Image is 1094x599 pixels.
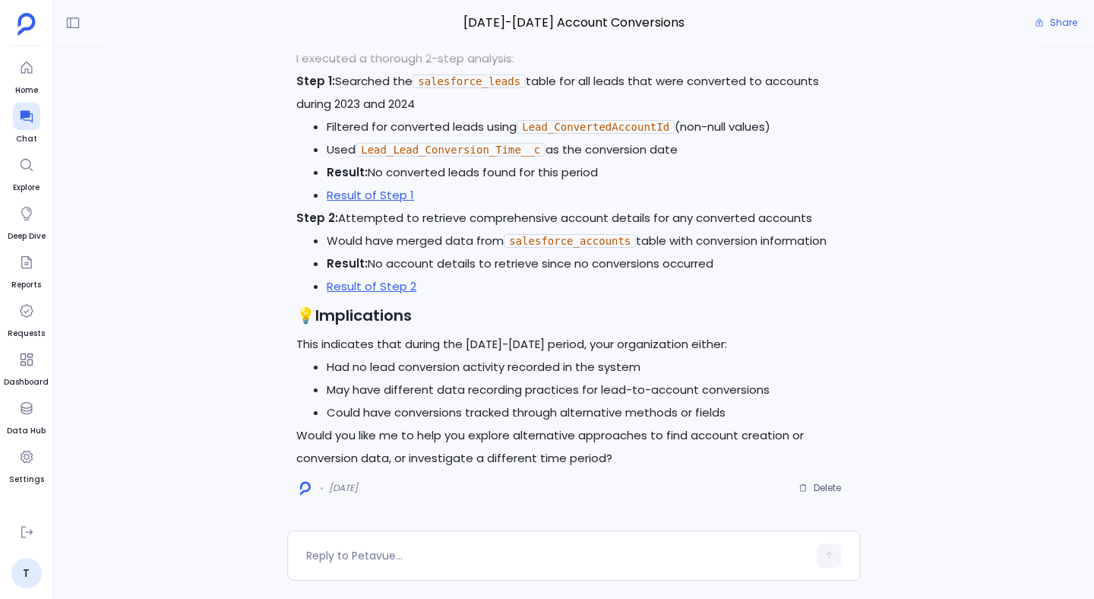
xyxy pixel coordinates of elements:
a: Data Hub [7,395,46,437]
a: Chat [13,103,40,145]
a: Reports [11,249,41,291]
img: logo [300,481,311,496]
a: Dashboard [4,346,49,388]
a: Settings [9,443,44,486]
strong: Result: [327,164,368,180]
a: Result of Step 1 [327,187,414,203]
span: Requests [8,328,45,340]
code: Lead_Lead_Conversion_Time__c [356,143,545,157]
a: Requests [8,297,45,340]
a: Deep Dive [8,200,46,242]
strong: Result: [327,255,368,271]
p: This indicates that during the [DATE]-[DATE] period, your organization either: [296,333,851,356]
strong: Implications [315,305,412,326]
span: Share [1050,17,1077,29]
span: Settings [9,474,44,486]
img: petavue logo [17,13,36,36]
code: Lead_ConvertedAccountId [517,120,675,134]
button: Delete [789,477,851,499]
li: May have different data recording practices for lead-to-account conversions [327,379,851,401]
h3: 💡 [296,304,851,327]
span: Home [13,84,40,97]
a: Home [13,54,40,97]
li: Would have merged data from table with conversion information [327,230,851,252]
strong: Step 1: [296,73,335,89]
span: Explore [13,182,40,194]
a: T [11,558,42,588]
span: [DATE]-[DATE] Account Conversions [287,13,860,33]
a: Explore [13,151,40,194]
li: No converted leads found for this period [327,161,851,184]
p: Would you like me to help you explore alternative approaches to find account creation or conversi... [296,424,851,470]
a: Result of Step 2 [327,278,416,294]
li: Used as the conversion date [327,138,851,161]
code: salesforce_leads [413,74,526,88]
p: Searched the table for all leads that were converted to accounts during 2023 and 2024 [296,70,851,116]
span: [DATE] [329,482,358,494]
strong: Step 2: [296,210,338,226]
li: Filtered for converted leads using (non-null values) [327,116,851,138]
span: Dashboard [4,376,49,388]
button: Share [1026,12,1086,33]
li: Could have conversions tracked through alternative methods or fields [327,401,851,424]
span: Deep Dive [8,230,46,242]
span: Data Hub [7,425,46,437]
code: salesforce_accounts [504,234,636,248]
p: Attempted to retrieve comprehensive account details for any converted accounts [296,207,851,230]
span: Reports [11,279,41,291]
span: Delete [814,482,841,494]
span: Chat [13,133,40,145]
li: No account details to retrieve since no conversions occurred [327,252,851,275]
li: Had no lead conversion activity recorded in the system [327,356,851,379]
